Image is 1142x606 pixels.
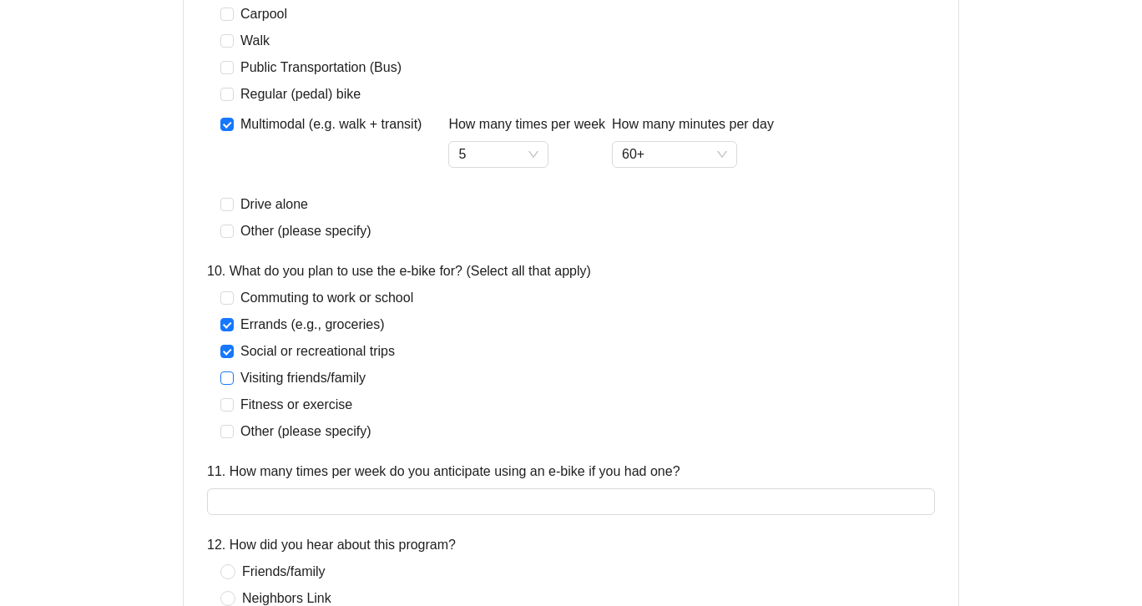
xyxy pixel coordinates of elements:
[234,341,402,361] span: Social or recreational trips
[234,315,392,335] span: Errands (e.g., groceries)
[207,261,591,281] label: 10. What do you plan to use the e-bike for? (Select all that apply)
[234,194,315,215] span: Drive alone
[622,142,727,167] span: 60+
[234,84,367,104] span: Regular (pedal) bike
[207,488,935,515] input: 11. How many times per week do you anticipate using an e-bike if you had one?
[234,114,428,134] span: Multimodal (e.g. walk + transit)
[234,288,420,308] span: Commuting to work or school
[234,422,378,442] span: Other (please specify)
[234,31,276,51] span: Walk
[234,395,359,415] span: Fitness or exercise
[458,142,538,167] span: 5
[448,114,605,134] label: How many times per week
[612,114,774,134] label: How many minutes per day
[234,4,294,24] span: Carpool
[234,221,378,241] span: Other (please specify)
[207,462,680,482] label: 11. How many times per week do you anticipate using an e-bike if you had one?
[234,58,408,78] span: Public Transportation (Bus)
[234,368,372,388] span: Visiting friends/family
[207,535,456,555] label: 12. How did you hear about this program?
[235,562,332,582] span: Friends/family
